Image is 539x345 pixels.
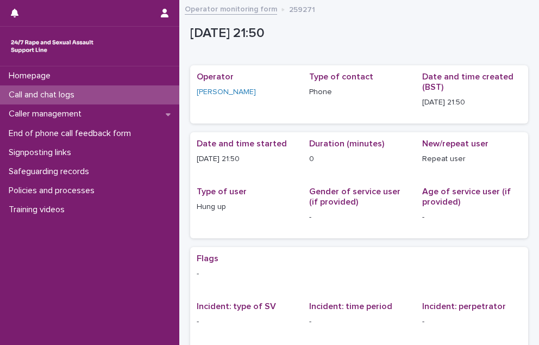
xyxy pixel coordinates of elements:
span: Incident: perpetrator [422,302,506,311]
p: 259271 [289,3,315,15]
span: Type of contact [309,72,373,81]
a: [PERSON_NAME] [197,87,256,98]
span: Date and time created (BST) [422,72,513,91]
span: Date and time started [197,139,287,148]
p: - [422,212,522,223]
p: Caller management [4,109,90,119]
p: Policies and processes [4,186,103,196]
p: - [422,316,522,328]
p: Hung up [197,201,296,213]
p: - [197,316,296,328]
p: End of phone call feedback form [4,128,140,139]
span: Incident: time period [309,302,392,311]
span: Age of service user (if provided) [422,187,511,206]
p: - [197,268,522,280]
p: Phone [309,87,409,98]
span: Operator [197,72,234,81]
span: Flags [197,254,218,263]
p: Repeat user [422,153,522,165]
span: New/repeat user [422,139,488,148]
span: Type of user [197,187,247,196]
p: [DATE] 21:50 [197,153,296,165]
p: Training videos [4,205,73,215]
p: Call and chat logs [4,90,83,100]
p: 0 [309,153,409,165]
span: Gender of service user (if provided) [309,187,400,206]
p: [DATE] 21:50 [422,97,522,108]
p: Signposting links [4,147,80,158]
p: - [309,316,409,328]
img: rhQMoQhaT3yELyF149Cw [9,35,96,57]
span: Duration (minutes) [309,139,384,148]
span: Incident: type of SV [197,302,276,311]
p: Safeguarding records [4,167,98,177]
p: - [309,212,409,223]
p: [DATE] 21:50 [190,26,524,41]
p: Homepage [4,71,59,81]
a: Operator monitoring form [185,2,277,15]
